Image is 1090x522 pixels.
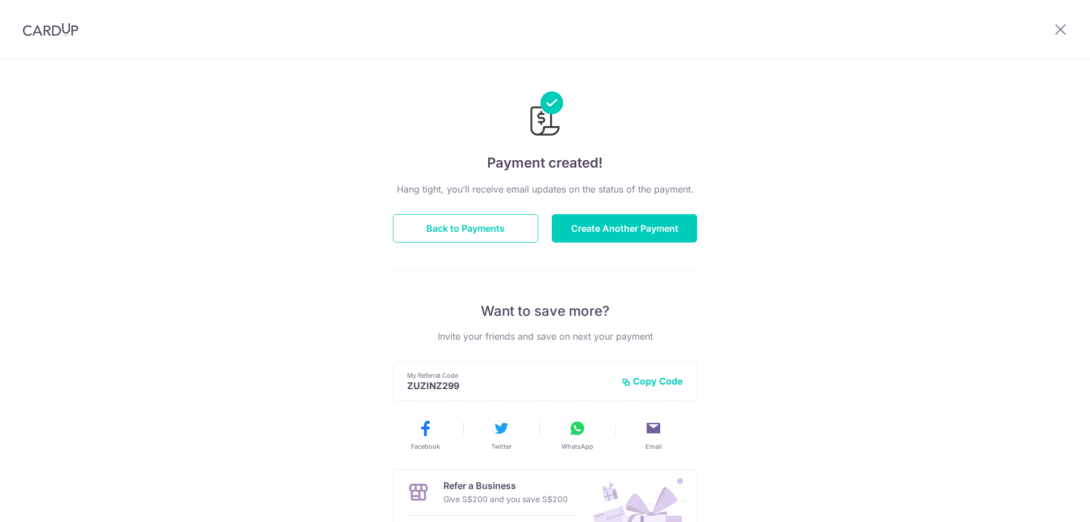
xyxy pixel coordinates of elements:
[407,380,613,391] p: ZUZINZ299
[527,91,563,139] img: Payments
[561,442,593,451] span: WhatsApp
[544,419,611,451] button: WhatsApp
[491,442,512,451] span: Twitter
[393,302,697,320] p: Want to save more?
[620,419,687,451] button: Email
[622,375,683,387] button: Copy Code
[407,371,613,380] p: My Referral Code
[552,214,697,243] button: Create Another Payment
[23,23,78,36] img: CardUp
[443,479,568,492] p: Refer a Business
[393,214,538,243] button: Back to Payments
[468,419,535,451] button: Twitter
[411,442,440,451] span: Facebook
[393,182,697,196] p: Hang tight, you’ll receive email updates on the status of the payment.
[645,442,662,451] span: Email
[443,492,568,506] p: Give S$200 and you save S$200
[393,329,697,343] p: Invite your friends and save on next your payment
[393,153,697,173] h4: Payment created!
[392,419,459,451] button: Facebook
